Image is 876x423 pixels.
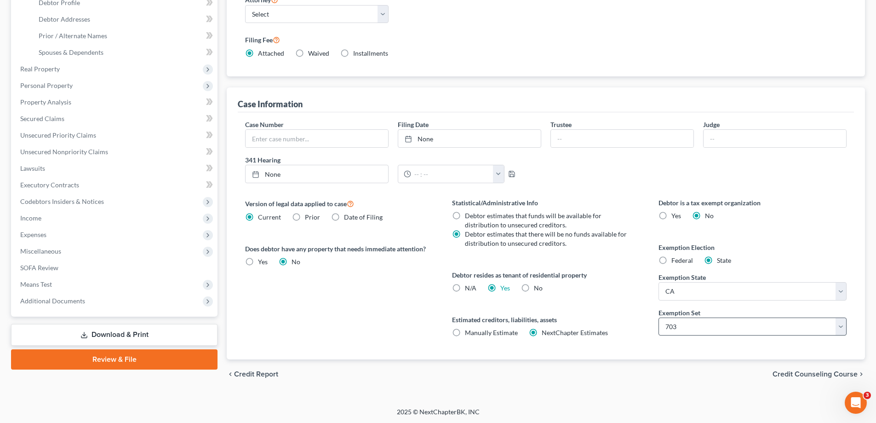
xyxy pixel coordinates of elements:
span: Secured Claims [20,115,64,122]
span: Date of Filing [344,213,383,221]
span: Prior / Alternate Names [39,32,107,40]
span: Attached [258,49,284,57]
a: Secured Claims [13,110,218,127]
span: Debtor estimates that there will be no funds available for distribution to unsecured creditors. [465,230,627,247]
label: Statistical/Administrative Info [452,198,640,208]
span: Debtor Addresses [39,15,90,23]
iframe: Intercom live chat [845,392,867,414]
a: Executory Contracts [13,177,218,193]
label: Exemption Set [658,308,700,318]
span: Lawsuits [20,164,45,172]
span: Yes [671,212,681,220]
a: Unsecured Priority Claims [13,127,218,144]
span: No [534,284,543,292]
label: Exemption State [658,272,706,282]
label: 341 Hearing [240,155,546,165]
label: Exemption Election [658,243,847,252]
input: -- [704,130,846,147]
span: Credit Counseling Course [773,371,858,378]
a: None [246,165,388,183]
span: SOFA Review [20,264,58,272]
span: Property Analysis [20,98,71,106]
span: Unsecured Nonpriority Claims [20,148,108,156]
label: Case Number [245,120,284,129]
span: Yes [258,258,268,266]
span: Manually Estimate [465,329,518,336]
span: Prior [305,213,320,221]
label: Filing Fee [245,34,847,45]
div: Case Information [238,99,303,110]
span: NextChapter Estimates [542,329,608,336]
input: -- [551,130,693,147]
input: Enter case number... [246,130,388,147]
span: Codebtors Insiders & Notices [20,197,104,205]
input: -- : -- [411,165,493,183]
a: Debtor Addresses [31,11,218,28]
span: No [292,258,300,266]
label: Judge [703,120,720,129]
label: Trustee [550,120,572,129]
a: Review & File [11,349,218,370]
i: chevron_right [858,371,865,378]
span: Miscellaneous [20,247,61,255]
label: Version of legal data applied to case [245,198,433,209]
a: Prior / Alternate Names [31,28,218,44]
span: Income [20,214,41,222]
span: Spouses & Dependents [39,48,103,56]
span: Executory Contracts [20,181,79,189]
i: chevron_left [227,371,234,378]
a: Yes [500,284,510,292]
label: Estimated creditors, liabilities, assets [452,315,640,324]
span: Means Test [20,280,52,288]
span: Debtor estimates that funds will be available for distribution to unsecured creditors. [465,212,601,229]
label: Does debtor have any property that needs immediate attention? [245,244,433,254]
a: SOFA Review [13,260,218,276]
span: State [717,256,731,264]
span: Real Property [20,65,60,73]
label: Filing Date [398,120,429,129]
span: No [705,212,714,220]
button: chevron_left Credit Report [227,371,278,378]
span: Credit Report [234,371,278,378]
a: Download & Print [11,324,218,346]
span: 3 [864,392,871,399]
span: Personal Property [20,81,73,89]
a: Property Analysis [13,94,218,110]
span: Current [258,213,281,221]
span: Federal [671,256,693,264]
a: Spouses & Dependents [31,44,218,61]
span: N/A [465,284,476,292]
span: Additional Documents [20,297,85,305]
span: Installments [353,49,388,57]
span: Waived [308,49,329,57]
span: Unsecured Priority Claims [20,131,96,139]
label: Debtor resides as tenant of residential property [452,270,640,280]
a: Lawsuits [13,160,218,177]
a: Unsecured Nonpriority Claims [13,144,218,160]
a: None [398,130,541,147]
button: Credit Counseling Course chevron_right [773,371,865,378]
span: Expenses [20,231,46,238]
label: Debtor is a tax exempt organization [658,198,847,208]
